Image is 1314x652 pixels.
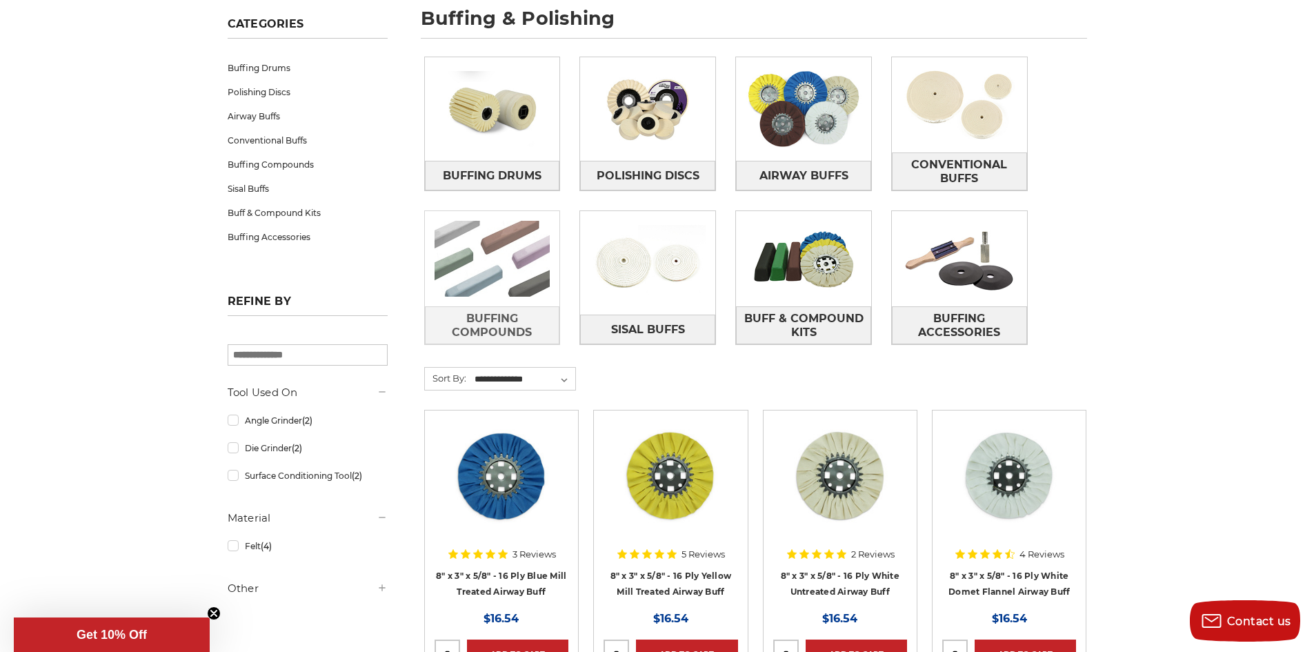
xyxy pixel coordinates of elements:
[261,541,272,551] span: (4)
[681,550,725,559] span: 5 Reviews
[425,61,560,157] img: Buffing Drums
[893,307,1026,344] span: Buffing Accessories
[292,443,302,453] span: (2)
[228,436,388,460] a: Die Grinder
[781,571,899,597] a: 8" x 3" x 5/8" - 16 Ply White Untreated Airway Buff
[425,368,466,388] label: Sort By:
[580,315,715,344] a: Sisal Buffs
[737,307,870,344] span: Buff & Compound Kits
[954,420,1064,531] img: 8 inch white domet flannel airway buffing wheel
[942,420,1076,554] a: 8 inch white domet flannel airway buffing wheel
[759,164,848,188] span: Airway Buffs
[228,464,388,488] a: Surface Conditioning Tool
[352,471,362,481] span: (2)
[425,161,560,190] a: Buffing Drums
[773,420,907,554] a: 8 inch untreated airway buffing wheel
[580,161,715,190] a: Polishing Discs
[302,415,312,426] span: (2)
[77,628,147,642] span: Get 10% Off
[228,534,388,558] a: Felt
[1019,550,1064,559] span: 4 Reviews
[228,104,388,128] a: Airway Buffs
[228,408,388,433] a: Angle Grinder
[736,211,871,306] img: Buff & Compound Kits
[435,420,568,554] a: blue mill treated 8 inch airway buffing wheel
[228,80,388,104] a: Polishing Discs
[948,571,1070,597] a: 8" x 3" x 5/8" - 16 Ply White Domet Flannel Airway Buff
[785,420,895,531] img: 8 inch untreated airway buffing wheel
[597,164,699,188] span: Polishing Discs
[892,152,1027,190] a: Conventional Buffs
[892,306,1027,344] a: Buffing Accessories
[580,61,715,157] img: Polishing Discs
[892,211,1027,306] img: Buffing Accessories
[484,612,519,625] span: $16.54
[228,177,388,201] a: Sisal Buffs
[1227,615,1291,628] span: Contact us
[611,318,685,342] span: Sisal Buffs
[992,612,1027,625] span: $16.54
[604,420,737,554] a: 8 x 3 x 5/8 airway buff yellow mill treatment
[736,306,871,344] a: Buff & Compound Kits
[580,215,715,310] img: Sisal Buffs
[892,57,1027,152] img: Conventional Buffs
[425,306,560,344] a: Buffing Compounds
[851,550,895,559] span: 2 Reviews
[228,510,388,526] h5: Material
[228,152,388,177] a: Buffing Compounds
[228,580,388,597] h5: Other
[893,153,1026,190] span: Conventional Buffs
[421,9,1087,39] h1: buffing & polishing
[426,307,559,344] span: Buffing Compounds
[228,225,388,249] a: Buffing Accessories
[615,420,726,531] img: 8 x 3 x 5/8 airway buff yellow mill treatment
[228,17,388,39] h5: Categories
[822,612,857,625] span: $16.54
[446,420,557,531] img: blue mill treated 8 inch airway buffing wheel
[443,164,541,188] span: Buffing Drums
[425,211,560,306] img: Buffing Compounds
[512,550,556,559] span: 3 Reviews
[472,369,575,390] select: Sort By:
[228,201,388,225] a: Buff & Compound Kits
[736,161,871,190] a: Airway Buffs
[228,384,388,401] h5: Tool Used On
[228,295,388,316] h5: Refine by
[228,128,388,152] a: Conventional Buffs
[736,61,871,157] img: Airway Buffs
[14,618,210,652] div: Get 10% OffClose teaser
[653,612,688,625] span: $16.54
[436,571,566,597] a: 8" x 3" x 5/8" - 16 Ply Blue Mill Treated Airway Buff
[610,571,732,597] a: 8" x 3" x 5/8" - 16 Ply Yellow Mill Treated Airway Buff
[207,606,221,620] button: Close teaser
[1190,600,1300,642] button: Contact us
[228,56,388,80] a: Buffing Drums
